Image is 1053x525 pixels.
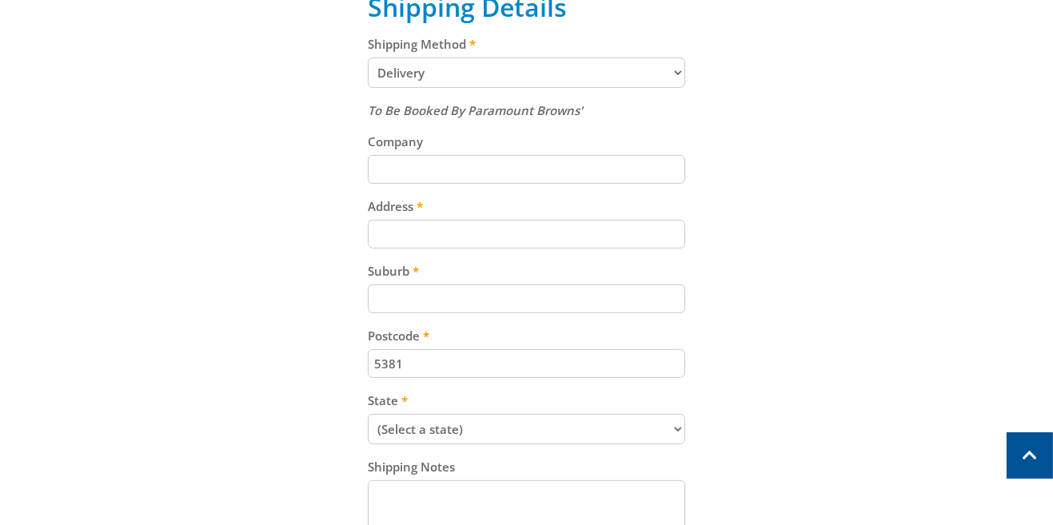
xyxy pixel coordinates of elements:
label: State [368,391,685,410]
label: Shipping Method [368,34,685,54]
label: Postcode [368,326,685,345]
em: To Be Booked By Paramount Browns' [368,102,583,118]
select: Please select your state. [368,414,685,444]
label: Shipping Notes [368,457,685,476]
input: Please enter your address. [368,220,685,249]
input: Please enter your suburb. [368,284,685,313]
select: Please select a shipping method. [368,58,685,88]
label: Address [368,197,685,216]
label: Suburb [368,261,685,280]
input: Please enter your postcode. [368,349,685,378]
label: Company [368,132,685,151]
